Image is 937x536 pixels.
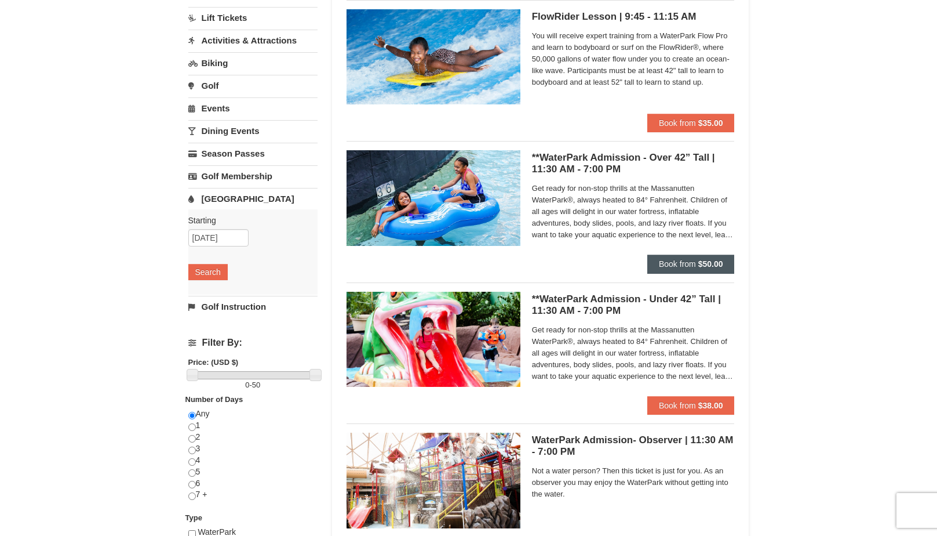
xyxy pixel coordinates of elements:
[659,259,696,269] span: Book from
[532,30,735,88] span: You will receive expert training from a WaterPark Flow Pro and learn to bodyboard or surf on the ...
[532,152,735,175] h5: **WaterPark Admission - Over 42” Tall | 11:30 AM - 7:00 PM
[185,395,243,404] strong: Number of Days
[347,150,520,245] img: 6619917-720-80b70c28.jpg
[532,434,735,458] h5: WaterPark Admission- Observer | 11:30 AM - 7:00 PM
[347,433,520,528] img: 6619917-1522-bd7b88d9.jpg
[188,188,318,209] a: [GEOGRAPHIC_DATA]
[188,30,318,51] a: Activities & Attractions
[188,7,318,28] a: Lift Tickets
[347,292,520,387] img: 6619917-732-e1c471e4.jpg
[188,264,228,280] button: Search
[188,52,318,74] a: Biking
[188,165,318,187] a: Golf Membership
[659,401,696,410] span: Book from
[188,143,318,164] a: Season Passes
[188,408,318,512] div: Any 1 2 3 4 5 6 7 +
[659,118,696,128] span: Book from
[647,396,735,415] button: Book from $38.00
[532,294,735,317] h5: **WaterPark Admission - Under 42” Tall | 11:30 AM - 7:00 PM
[698,118,723,128] strong: $35.00
[532,11,735,23] h5: FlowRider Lesson | 9:45 - 11:15 AM
[188,120,318,142] a: Dining Events
[532,465,735,500] span: Not a water person? Then this ticket is just for you. As an observer you may enjoy the WaterPark ...
[647,114,735,132] button: Book from $35.00
[188,75,318,96] a: Golf
[188,296,318,317] a: Golf Instruction
[188,358,239,367] strong: Price: (USD $)
[698,259,723,269] strong: $50.00
[252,381,260,389] span: 50
[347,9,520,104] img: 6619917-216-363963c7.jpg
[698,401,723,410] strong: $38.00
[188,379,318,391] label: -
[532,324,735,382] span: Get ready for non-stop thrills at the Massanutten WaterPark®, always heated to 84° Fahrenheit. Ch...
[185,513,202,522] strong: Type
[532,183,735,241] span: Get ready for non-stop thrills at the Massanutten WaterPark®, always heated to 84° Fahrenheit. Ch...
[188,215,309,226] label: Starting
[245,381,249,389] span: 0
[647,255,735,273] button: Book from $50.00
[188,97,318,119] a: Events
[188,338,318,348] h4: Filter By:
